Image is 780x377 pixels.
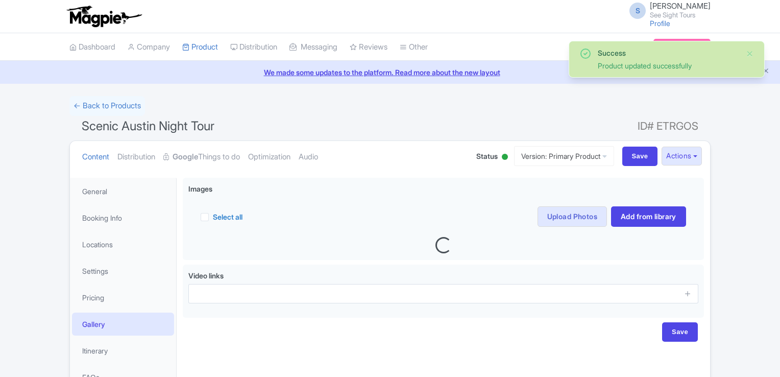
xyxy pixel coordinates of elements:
a: Distribution [230,33,277,61]
a: Distribution [117,141,155,173]
a: Company [128,33,170,61]
a: Reviews [350,33,387,61]
button: Actions [662,147,702,166]
a: Version: Primary Product [514,146,614,166]
div: Success [598,48,738,58]
input: Save [662,322,698,342]
a: Dashboard [69,33,115,61]
a: GoogleThings to do [163,141,240,173]
span: Scenic Austin Night Tour [82,119,214,133]
a: Booking Info [72,206,174,229]
div: Product updated successfully [598,60,738,71]
a: Subscription [653,39,711,54]
a: Product [182,33,218,61]
a: Content [82,141,109,173]
a: Add from library [611,206,686,227]
a: Optimization [248,141,290,173]
span: Video links [188,271,224,280]
button: Close [746,48,754,60]
a: Other [400,33,428,61]
a: ← Back to Products [69,96,145,116]
span: ID# ETRGOS [638,116,698,136]
span: Status [476,151,498,161]
a: S [PERSON_NAME] See Sight Tours [623,2,711,18]
label: Select all [213,211,242,222]
a: Audio [299,141,318,173]
div: Active [500,150,510,166]
a: General [72,180,174,203]
a: Itinerary [72,339,174,362]
strong: Google [173,151,198,163]
span: Images [188,183,212,194]
button: Close announcement [762,66,770,78]
a: Locations [72,233,174,256]
span: S [629,3,646,19]
a: Profile [650,19,670,28]
a: Gallery [72,313,174,336]
span: [PERSON_NAME] [650,1,711,11]
input: Save [622,147,658,166]
a: We made some updates to the platform. Read more about the new layout [6,67,774,78]
a: Messaging [289,33,337,61]
small: See Sight Tours [650,12,711,18]
a: Upload Photos [538,206,607,227]
a: Settings [72,260,174,282]
img: logo-ab69f6fb50320c5b225c76a69d11143b.png [64,5,143,28]
a: Pricing [72,286,174,309]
